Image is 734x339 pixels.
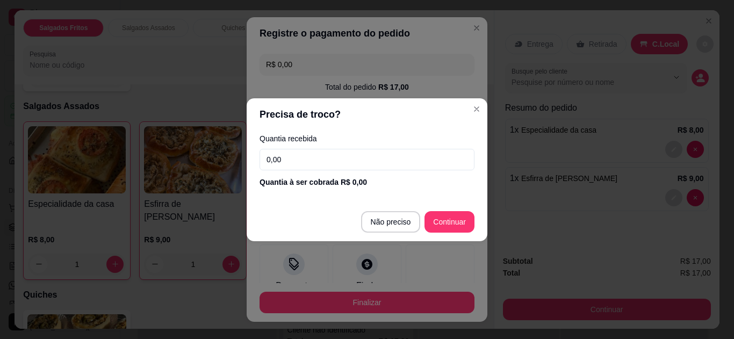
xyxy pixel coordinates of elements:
header: Precisa de troco? [247,98,487,131]
button: Continuar [424,211,474,233]
button: Não preciso [361,211,421,233]
label: Quantia recebida [260,135,474,142]
div: Quantia à ser cobrada R$ 0,00 [260,177,474,187]
button: Close [468,100,485,118]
